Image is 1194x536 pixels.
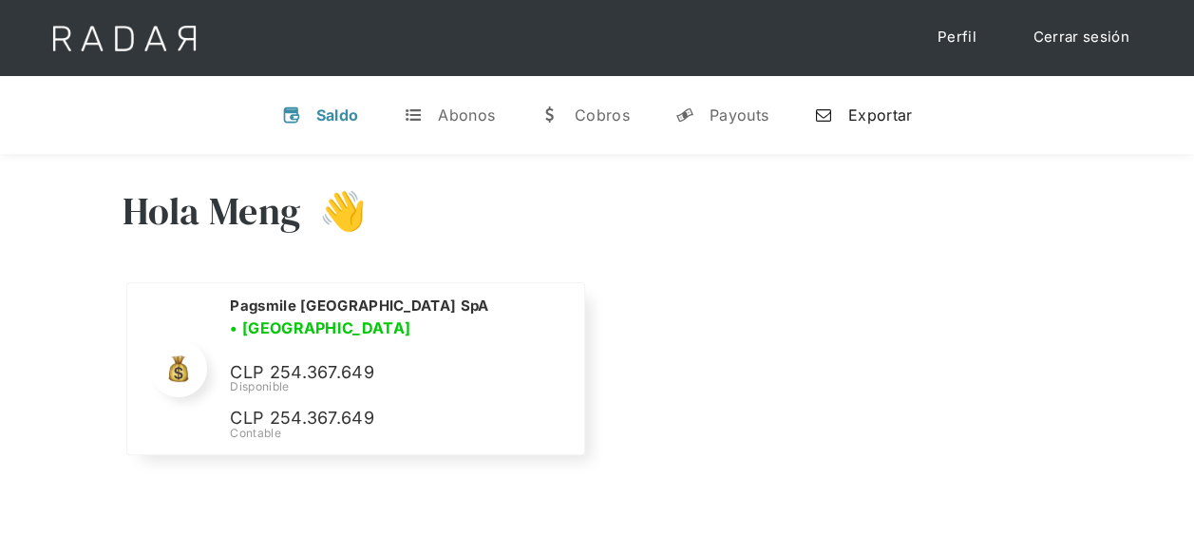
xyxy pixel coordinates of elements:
[230,425,560,442] div: Contable
[230,405,515,432] p: CLP 254.367.649
[814,105,833,124] div: n
[300,187,367,235] h3: 👋
[282,105,301,124] div: v
[848,105,912,124] div: Exportar
[919,19,995,56] a: Perfil
[404,105,423,124] div: t
[316,105,359,124] div: Saldo
[675,105,694,124] div: y
[575,105,630,124] div: Cobros
[230,359,515,387] p: CLP 254.367.649
[230,316,410,339] h3: • [GEOGRAPHIC_DATA]
[1014,19,1148,56] a: Cerrar sesión
[438,105,495,124] div: Abonos
[540,105,559,124] div: w
[230,378,560,395] div: Disponible
[123,187,301,235] h3: Hola Meng
[710,105,768,124] div: Payouts
[230,297,488,316] h2: Pagsmile [GEOGRAPHIC_DATA] SpA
